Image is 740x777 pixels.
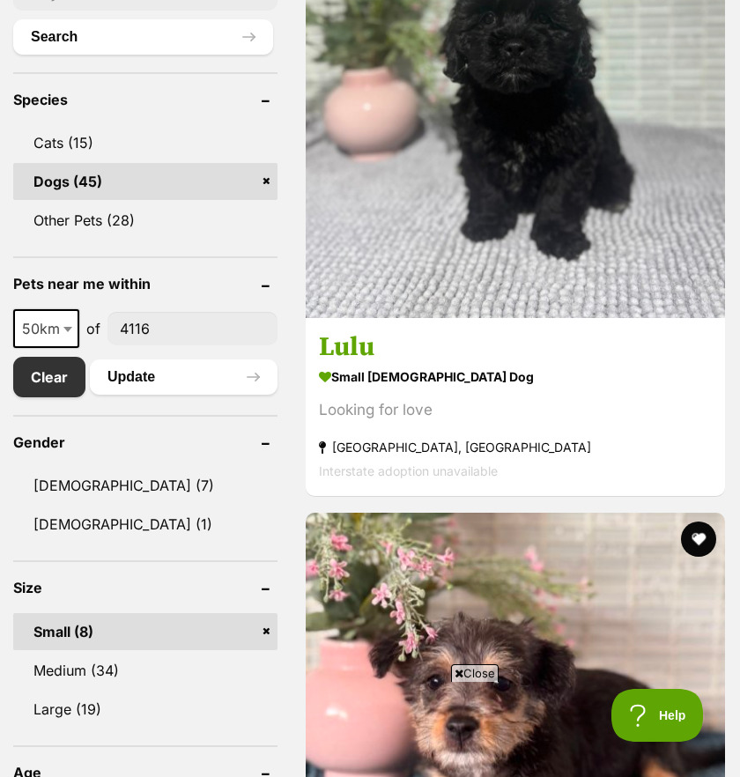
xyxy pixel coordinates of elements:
[319,330,712,364] h3: Lulu
[319,435,712,459] strong: [GEOGRAPHIC_DATA], [GEOGRAPHIC_DATA]
[13,309,79,348] span: 50km
[15,316,78,341] span: 50km
[319,398,712,422] div: Looking for love
[13,202,277,239] a: Other Pets (28)
[13,506,277,543] a: [DEMOGRAPHIC_DATA] (1)
[13,19,273,55] button: Search
[13,580,277,596] header: Size
[13,163,277,200] a: Dogs (45)
[107,312,277,345] input: postcode
[13,434,277,450] header: Gender
[90,359,277,395] button: Update
[13,467,277,504] a: [DEMOGRAPHIC_DATA] (7)
[49,689,691,768] iframe: Advertisement
[13,276,277,292] header: Pets near me within
[451,664,499,682] span: Close
[13,124,277,161] a: Cats (15)
[86,318,100,339] span: of
[13,357,85,397] a: Clear
[13,691,277,728] a: Large (19)
[306,317,725,496] a: Lulu small [DEMOGRAPHIC_DATA] Dog Looking for love [GEOGRAPHIC_DATA], [GEOGRAPHIC_DATA] Interstat...
[611,689,705,742] iframe: Help Scout Beacon - Open
[13,92,277,107] header: Species
[319,463,498,478] span: Interstate adoption unavailable
[13,652,277,689] a: Medium (34)
[13,613,277,650] a: Small (8)
[681,522,716,557] button: favourite
[319,364,712,389] strong: small [DEMOGRAPHIC_DATA] Dog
